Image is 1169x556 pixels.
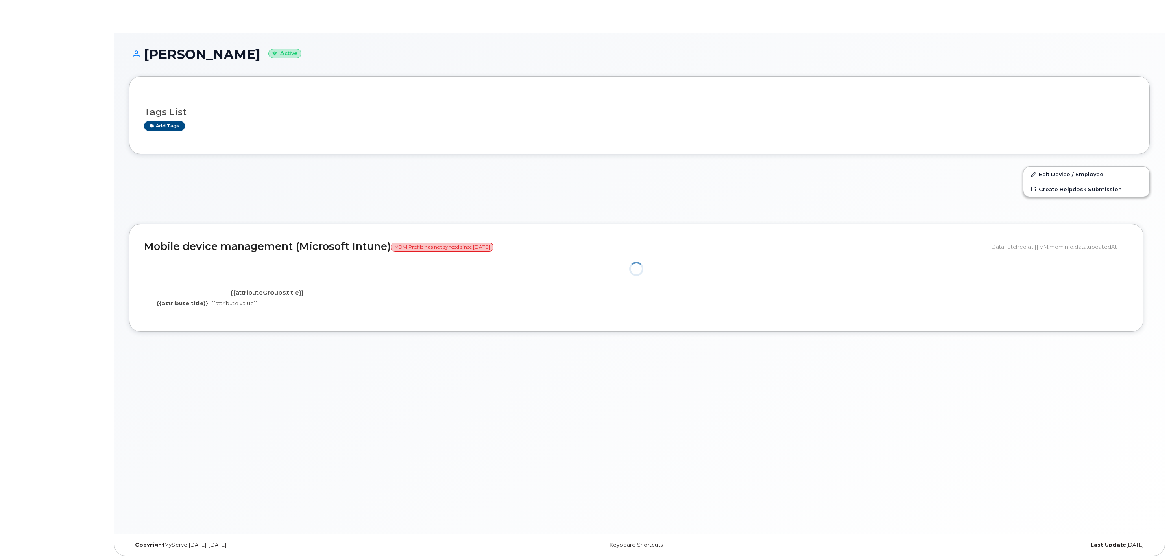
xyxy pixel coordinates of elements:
[609,542,663,548] a: Keyboard Shortcuts
[211,300,258,306] span: {{attribute.value}}
[144,121,185,131] a: Add tags
[135,542,164,548] strong: Copyright
[1023,182,1149,197] a: Create Helpdesk Submission
[129,542,469,548] div: MyServe [DATE]–[DATE]
[144,241,985,252] h2: Mobile device management (Microsoft Intune)
[129,47,1150,61] h1: [PERSON_NAME]
[144,107,1135,117] h3: Tags List
[1090,542,1126,548] strong: Last Update
[268,49,301,58] small: Active
[991,239,1128,254] div: Data fetched at {{ VM.mdmInfo.data.updatedAt }}
[157,300,210,307] label: {{attribute.title}}:
[809,542,1150,548] div: [DATE]
[150,289,384,296] h4: {{attributeGroups.title}}
[391,243,493,252] span: MDM Profile has not synced since [DATE]
[1023,167,1149,182] a: Edit Device / Employee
